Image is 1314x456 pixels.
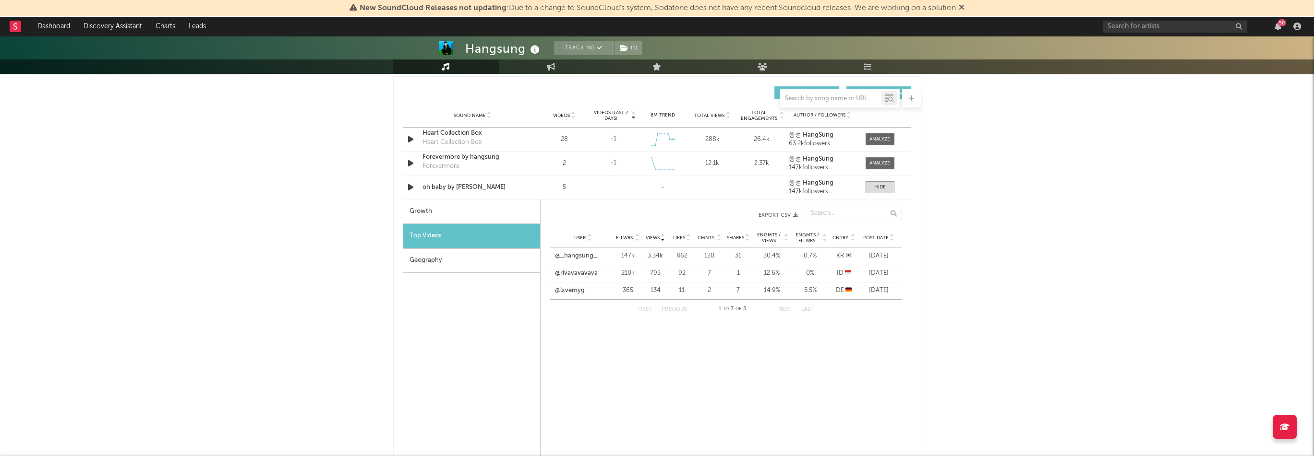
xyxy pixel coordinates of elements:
div: 1 3 3 [706,304,759,315]
div: 2 [698,286,722,295]
a: Dashboard [31,17,77,36]
div: 147k followers [789,164,856,171]
div: 31 [726,251,750,261]
div: DE [832,286,856,295]
div: 12.1k [690,159,735,168]
span: ( 1 ) [614,41,642,55]
input: Search for artists [1103,21,1247,33]
div: 5.5 % [794,286,827,295]
span: Videos [553,113,570,118]
div: Top Videos [403,224,540,248]
button: UGC(7) [774,86,839,99]
span: Shares [727,235,744,241]
div: 120 [698,251,722,261]
span: Total Engagements [739,110,778,121]
div: 134 [645,286,666,295]
div: 0 % [794,269,827,278]
div: 210k [616,269,640,278]
div: KR [832,251,856,261]
div: 862 [671,251,693,261]
div: 50 [1278,19,1286,26]
div: 3.34k [645,251,666,261]
span: Likes [673,235,685,241]
span: : Due to a change to SoundCloud's system, Sodatone does not have any recent Soundcloud releases. ... [360,4,956,12]
div: 147k [616,251,640,261]
span: to [723,307,729,311]
button: Official(1) [846,86,911,99]
div: [DATE] [861,269,897,278]
a: oh baby by [PERSON_NAME] [422,183,523,192]
span: Views [646,235,660,241]
div: 7 [726,286,750,295]
button: Export CSV [560,212,798,218]
div: Forevermore [422,162,459,171]
div: 7 [698,269,722,278]
span: User [574,235,586,241]
a: @rivavavavava [555,269,598,278]
button: 50 [1275,23,1281,30]
button: Previous [662,307,687,312]
strong: 행성 HangSung [789,132,833,138]
span: Total Views [694,113,724,118]
button: Next [778,307,792,312]
div: 2 [542,159,587,168]
span: 🇮🇩 [845,270,851,276]
div: 2.37k [739,159,784,168]
span: New SoundCloud Releases not updating [360,4,506,12]
a: 행성 HangSung [789,132,856,139]
div: 793 [645,269,666,278]
a: 행성 HangSung [789,180,856,187]
input: Search by song name or URL [780,95,881,103]
div: 30.4 % [755,251,789,261]
button: Last [801,307,814,312]
div: [DATE] [861,251,897,261]
button: First [638,307,652,312]
span: -1 [611,134,616,144]
div: 11 [671,286,693,295]
div: 6M Trend [640,112,685,119]
span: Post Date [863,235,889,241]
button: Tracking [554,41,614,55]
a: Leads [182,17,213,36]
div: ID [832,269,856,278]
a: Discovery Assistant [77,17,149,36]
div: 5 [542,183,587,192]
div: 1 [726,269,750,278]
span: Cntry. [832,235,850,241]
span: 🇰🇷 [845,253,852,259]
div: 28 [542,135,587,144]
span: of [735,307,741,311]
div: 26.4k [739,135,784,144]
a: Forevermore by hangsung [422,152,523,162]
span: -1 [611,158,616,168]
a: @_hangsung_ [555,251,597,261]
div: Geography [403,248,540,273]
span: Engmts / Fllwrs. [794,232,821,244]
span: Engmts / Views [755,232,783,244]
span: 🇩🇪 [845,287,852,293]
div: 14.9 % [755,286,789,295]
div: 365 [616,286,640,295]
div: [DATE] [861,286,897,295]
div: Growth [403,199,540,224]
button: (1) [615,41,642,55]
span: Cmnts. [698,235,716,241]
a: Heart Collection Box [422,129,523,138]
span: Author / Followers [794,112,845,118]
span: Fllwrs. [616,235,634,241]
div: Heart Collection Box [422,138,482,147]
div: 0.7 % [794,251,827,261]
span: Sound Name [454,113,486,118]
input: Search... [806,207,902,220]
span: Videos (last 7 days) [591,110,630,121]
div: 92 [671,269,693,278]
a: 행성 HangSung [789,156,856,163]
div: Hangsung [465,41,542,57]
a: Charts [149,17,182,36]
strong: 행성 HangSung [789,156,833,162]
span: Dismiss [959,4,964,12]
div: 147k followers [789,188,856,195]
